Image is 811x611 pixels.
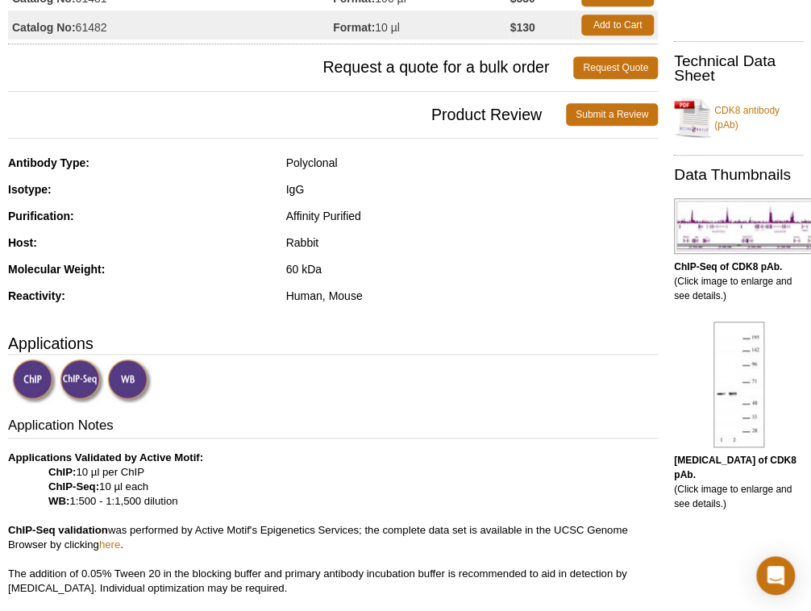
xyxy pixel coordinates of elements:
[566,103,658,126] a: Submit a Review
[674,455,796,480] b: [MEDICAL_DATA] of CDK8 pAb.
[756,556,795,595] div: Open Intercom Messenger
[48,480,99,493] strong: ChIP-Seq:
[99,538,120,551] a: here
[333,10,509,39] td: 10 µl
[674,261,782,272] b: ChIP-Seq of CDK8 pAb.
[286,262,658,276] div: 60 kDa
[286,209,658,223] div: Affinity Purified
[12,20,76,35] strong: Catalog No:
[674,260,803,303] p: (Click image to enlarge and see details.)
[60,359,104,403] img: ChIP-Seq Validated
[286,289,658,303] div: Human, Mouse
[12,359,56,403] img: ChIP Validated
[8,451,658,596] p: 10 µl per ChIP 10 µl each 1:500 - 1:1,500 dilution was performed by Active Motif's Epigenetics Se...
[8,183,52,196] strong: Isotype:
[8,524,108,536] b: ChIP-Seq validation
[48,495,69,507] strong: WB:
[581,15,654,35] a: Add to Cart
[8,416,658,439] h3: Application Notes
[573,56,658,79] a: Request Quote
[674,168,803,182] h2: Data Thumbnails
[8,236,37,249] strong: Host:
[333,20,375,35] strong: Format:
[8,263,105,276] strong: Molecular Weight:
[8,331,658,355] h3: Applications
[713,322,764,447] img: CDK8 antibody (pAb) tested by Western blot.
[8,210,74,222] strong: Purification:
[107,359,152,403] img: Western Blot Validated
[674,94,803,142] a: CDK8 antibody (pAb)
[674,54,803,83] h2: Technical Data Sheet
[48,466,76,478] strong: ChIP:
[8,10,333,39] td: 61482
[8,451,203,463] b: Applications Validated by Active Motif:
[286,235,658,250] div: Rabbit
[8,156,89,169] strong: Antibody Type:
[8,103,566,126] span: Product Review
[509,20,534,35] strong: $130
[8,56,573,79] span: Request a quote for a bulk order
[286,182,658,197] div: IgG
[286,156,658,170] div: Polyclonal
[8,289,65,302] strong: Reactivity:
[674,453,803,511] p: (Click image to enlarge and see details.)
